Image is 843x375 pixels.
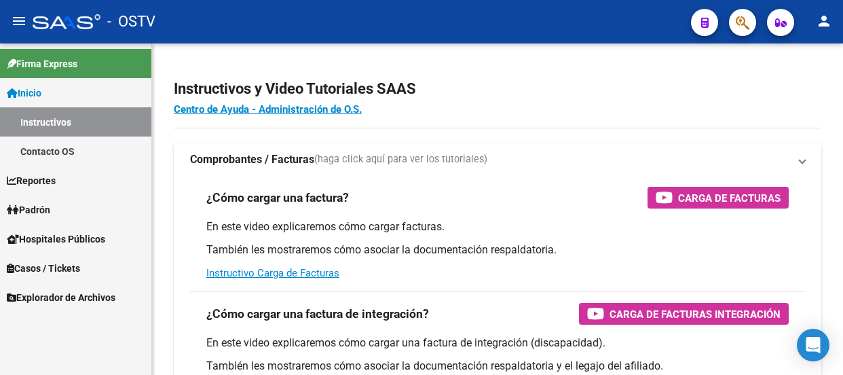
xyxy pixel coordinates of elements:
[7,56,77,71] span: Firma Express
[206,219,789,234] p: En este video explicaremos cómo cargar facturas.
[206,188,349,207] h3: ¿Cómo cargar una factura?
[7,173,56,188] span: Reportes
[797,329,829,361] div: Open Intercom Messenger
[190,152,314,167] strong: Comprobantes / Facturas
[678,190,781,207] span: Carga de Facturas
[206,267,339,279] a: Instructivo Carga de Facturas
[7,290,115,305] span: Explorador de Archivos
[610,306,781,323] span: Carga de Facturas Integración
[7,202,50,217] span: Padrón
[174,76,821,102] h2: Instructivos y Video Tutoriales SAAS
[206,359,789,374] p: También les mostraremos cómo asociar la documentación respaldatoria y el legajo del afiliado.
[206,336,789,351] p: En este video explicaremos cómo cargar una factura de integración (discapacidad).
[206,304,429,323] h3: ¿Cómo cargar una factura de integración?
[174,143,821,176] mat-expansion-panel-header: Comprobantes / Facturas(haga click aquí para ver los tutoriales)
[107,7,155,37] span: - OSTV
[816,13,832,29] mat-icon: person
[314,152,487,167] span: (haga click aquí para ver los tutoriales)
[7,232,105,247] span: Hospitales Públicos
[206,243,789,257] p: También les mostraremos cómo asociar la documentación respaldatoria.
[7,261,80,276] span: Casos / Tickets
[7,86,41,101] span: Inicio
[579,303,789,325] button: Carga de Facturas Integración
[174,103,362,115] a: Centro de Ayuda - Administración de O.S.
[11,13,27,29] mat-icon: menu
[648,187,789,209] button: Carga de Facturas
